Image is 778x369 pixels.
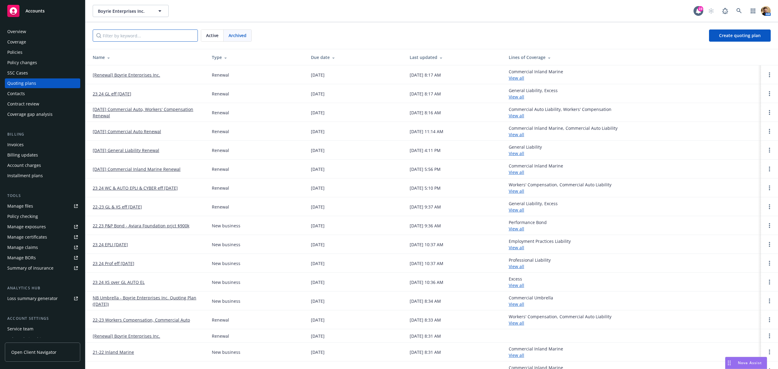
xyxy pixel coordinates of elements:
[5,316,80,322] div: Account settings
[311,128,325,135] div: [DATE]
[509,106,611,119] div: Commercial Auto Liability, Workers' Compensation
[5,150,80,160] a: Billing updates
[7,294,58,303] div: Loss summary generator
[7,222,46,232] div: Manage exposures
[5,160,80,170] a: Account charges
[410,279,443,285] div: [DATE] 10:36 AM
[311,204,325,210] div: [DATE]
[5,58,80,67] a: Policy changes
[5,324,80,334] a: Service team
[761,6,771,16] img: photo
[509,144,542,157] div: General Liability
[5,109,80,119] a: Coverage gap analysis
[5,140,80,150] a: Invoices
[7,253,36,263] div: Manage BORs
[93,5,169,17] button: Boyrie Enterprises Inc.
[509,245,524,250] a: View all
[311,147,325,153] div: [DATE]
[311,72,325,78] div: [DATE]
[7,324,33,334] div: Service team
[311,279,325,285] div: [DATE]
[766,348,773,356] a: Open options
[509,87,558,100] div: General Liability, Excess
[311,185,325,191] div: [DATE]
[766,260,773,267] a: Open options
[509,181,611,194] div: Workers' Compensation, Commercial Auto Liability
[311,241,325,248] div: [DATE]
[93,54,202,60] div: Name
[5,89,80,98] a: Contacts
[509,346,563,358] div: Commercial Inland Marine
[229,32,246,39] span: Archived
[766,109,773,116] a: Open options
[7,99,39,109] div: Contract review
[509,295,553,307] div: Commercial Umbrella
[766,165,773,173] a: Open options
[509,313,611,326] div: Workers' Compensation, Commercial Auto Liability
[311,109,325,116] div: [DATE]
[766,147,773,154] a: Open options
[93,91,131,97] a: 23 24 GL eff [DATE]
[509,226,524,232] a: View all
[509,301,524,307] a: View all
[766,203,773,210] a: Open options
[410,204,441,210] div: [DATE] 9:37 AM
[206,32,219,39] span: Active
[698,6,703,12] div: 19
[212,54,301,60] div: Type
[212,317,229,323] div: Renewal
[5,285,80,291] div: Analytics hub
[5,2,80,19] a: Accounts
[311,54,400,60] div: Due date
[5,27,80,36] a: Overview
[93,166,181,172] a: [DATE] Commercial Inland Marine Renewal
[5,193,80,199] div: Tools
[766,297,773,305] a: Open options
[5,232,80,242] a: Manage certificates
[7,89,25,98] div: Contacts
[311,260,325,267] div: [DATE]
[93,72,160,78] a: [Renewal] Boyrie Enterprises Inc.
[93,279,145,285] a: 23 24 XS over GL AUTO EL
[766,222,773,229] a: Open options
[766,90,773,97] a: Open options
[212,166,229,172] div: Renewal
[509,276,524,288] div: Excess
[311,91,325,97] div: [DATE]
[509,94,524,100] a: View all
[5,212,80,221] a: Policy checking
[410,260,443,267] div: [DATE] 10:37 AM
[311,166,325,172] div: [DATE]
[5,263,80,273] a: Summary of insurance
[410,72,441,78] div: [DATE] 8:17 AM
[93,295,202,307] a: NB Umbrella - Boyrie Enterprises Inc. Quoting Plan ([DATE])
[5,171,80,181] a: Installment plans
[212,204,229,210] div: Renewal
[509,68,563,81] div: Commercial Inland Marine
[509,132,524,137] a: View all
[7,212,38,221] div: Policy checking
[5,294,80,303] a: Loss summary generator
[5,222,80,232] a: Manage exposures
[311,349,325,355] div: [DATE]
[7,78,36,88] div: Quoting plans
[410,185,441,191] div: [DATE] 5:10 PM
[7,37,26,47] div: Coverage
[509,207,524,213] a: View all
[509,188,524,194] a: View all
[311,298,325,304] div: [DATE]
[766,71,773,78] a: Open options
[7,201,33,211] div: Manage files
[5,334,80,344] a: Sales relationships
[410,109,441,116] div: [DATE] 8:16 AM
[5,47,80,57] a: Policies
[212,72,229,78] div: Renewal
[410,241,443,248] div: [DATE] 10:37 AM
[509,75,524,81] a: View all
[719,33,761,38] span: Create quoting plan
[719,5,731,17] a: Report a Bug
[410,91,441,97] div: [DATE] 8:17 AM
[212,109,229,116] div: Renewal
[7,171,43,181] div: Installment plans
